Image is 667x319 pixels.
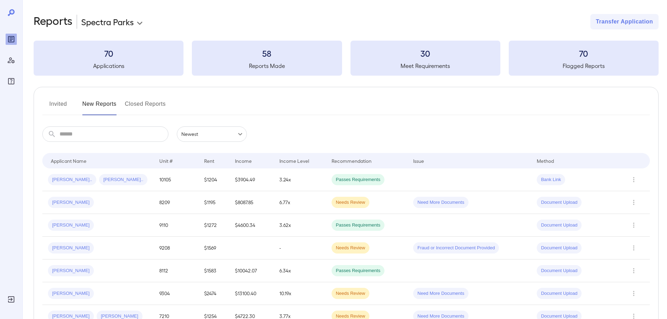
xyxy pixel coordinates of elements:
[332,290,369,297] span: Needs Review
[229,214,274,237] td: $4600.34
[229,168,274,191] td: $3904.49
[413,290,468,297] span: Need More Documents
[48,290,94,297] span: [PERSON_NAME]
[34,41,659,76] summary: 70Applications58Reports Made30Meet Requirements70Flagged Reports
[6,76,17,87] div: FAQ
[48,176,96,183] span: [PERSON_NAME]..
[34,62,183,70] h5: Applications
[274,237,326,259] td: -
[229,191,274,214] td: $8087.85
[48,199,94,206] span: [PERSON_NAME]
[51,157,86,165] div: Applicant Name
[537,176,565,183] span: Bank Link
[42,98,74,115] button: Invited
[413,199,468,206] span: Need More Documents
[332,157,371,165] div: Recommendation
[229,259,274,282] td: $10042.07
[229,282,274,305] td: $13100.40
[154,191,198,214] td: 8209
[159,157,173,165] div: Unit #
[199,237,229,259] td: $1569
[628,265,639,276] button: Row Actions
[537,245,582,251] span: Document Upload
[154,214,198,237] td: 9110
[154,259,198,282] td: 8112
[125,98,166,115] button: Closed Reports
[6,294,17,305] div: Log Out
[590,14,659,29] button: Transfer Application
[274,191,326,214] td: 6.77x
[192,48,342,59] h3: 58
[274,282,326,305] td: 10.19x
[350,62,500,70] h5: Meet Requirements
[274,168,326,191] td: 3.24x
[6,34,17,45] div: Reports
[537,222,582,229] span: Document Upload
[274,214,326,237] td: 3.62x
[350,48,500,59] h3: 30
[537,290,582,297] span: Document Upload
[509,62,659,70] h5: Flagged Reports
[199,259,229,282] td: $1583
[628,197,639,208] button: Row Actions
[628,242,639,254] button: Row Actions
[82,98,117,115] button: New Reports
[204,157,215,165] div: Rent
[332,199,369,206] span: Needs Review
[99,176,147,183] span: [PERSON_NAME]..
[332,245,369,251] span: Needs Review
[413,157,424,165] div: Issue
[48,222,94,229] span: [PERSON_NAME]
[509,48,659,59] h3: 70
[628,220,639,231] button: Row Actions
[199,168,229,191] td: $1204
[537,199,582,206] span: Document Upload
[6,55,17,66] div: Manage Users
[199,191,229,214] td: $1195
[192,62,342,70] h5: Reports Made
[199,214,229,237] td: $1272
[48,268,94,274] span: [PERSON_NAME]
[332,222,384,229] span: Passes Requirements
[199,282,229,305] td: $2474
[48,245,94,251] span: [PERSON_NAME]
[235,157,252,165] div: Income
[177,126,247,142] div: Newest
[274,259,326,282] td: 6.34x
[537,157,554,165] div: Method
[332,176,384,183] span: Passes Requirements
[413,245,499,251] span: Fraud or Incorrect Document Provided
[34,48,183,59] h3: 70
[537,268,582,274] span: Document Upload
[154,282,198,305] td: 9304
[279,157,309,165] div: Income Level
[154,237,198,259] td: 9208
[628,288,639,299] button: Row Actions
[154,168,198,191] td: 10105
[628,174,639,185] button: Row Actions
[34,14,72,29] h2: Reports
[81,16,134,27] p: Spectra Parks
[332,268,384,274] span: Passes Requirements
